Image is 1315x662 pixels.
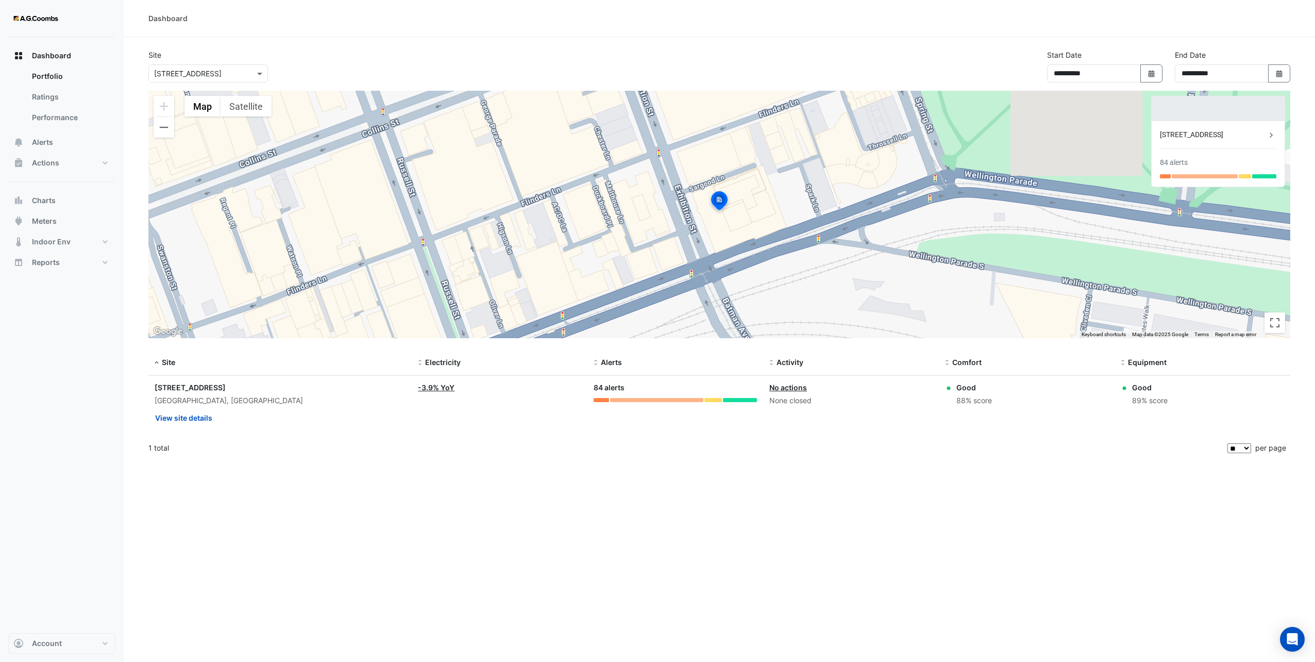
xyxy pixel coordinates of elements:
[32,237,71,247] span: Indoor Env
[1132,395,1168,407] div: 89% score
[13,137,24,147] app-icon: Alerts
[1132,382,1168,393] div: Good
[155,382,406,393] div: [STREET_ADDRESS]
[8,211,115,231] button: Meters
[8,153,115,173] button: Actions
[8,45,115,66] button: Dashboard
[425,358,461,367] span: Electricity
[8,132,115,153] button: Alerts
[1047,49,1082,60] label: Start Date
[13,51,24,61] app-icon: Dashboard
[769,395,933,407] div: None closed
[952,358,982,367] span: Comfort
[162,358,175,367] span: Site
[1147,69,1156,78] fa-icon: Select Date
[24,87,115,107] a: Ratings
[24,66,115,87] a: Portfolio
[24,107,115,128] a: Performance
[13,195,24,206] app-icon: Charts
[13,158,24,168] app-icon: Actions
[1275,69,1284,78] fa-icon: Select Date
[1175,49,1206,60] label: End Date
[1082,331,1126,338] button: Keyboard shortcuts
[32,257,60,268] span: Reports
[1194,332,1209,337] a: Terms
[594,382,757,394] div: 84 alerts
[8,231,115,252] button: Indoor Env
[151,325,185,338] a: Open this area in Google Maps (opens a new window)
[148,49,161,60] label: Site
[155,395,406,407] div: [GEOGRAPHIC_DATA], [GEOGRAPHIC_DATA]
[12,8,59,29] img: Company Logo
[769,383,807,392] a: No actions
[956,382,992,393] div: Good
[8,66,115,132] div: Dashboard
[13,237,24,247] app-icon: Indoor Env
[148,13,188,24] div: Dashboard
[151,325,185,338] img: Google
[154,96,174,117] button: Zoom in
[154,117,174,138] button: Zoom out
[1215,332,1256,337] a: Report a map error
[1160,157,1188,168] div: 84 alerts
[1255,443,1286,452] span: per page
[1160,129,1266,140] div: [STREET_ADDRESS]
[418,383,454,392] a: -3.9% YoY
[32,638,62,649] span: Account
[956,395,992,407] div: 88% score
[708,190,731,214] img: site-pin-selected.svg
[184,96,221,117] button: Show street map
[148,435,1225,461] div: 1 total
[13,257,24,268] app-icon: Reports
[1132,332,1188,337] span: Map data ©2025 Google
[1280,627,1305,652] div: Open Intercom Messenger
[8,252,115,273] button: Reports
[13,216,24,226] app-icon: Meters
[32,137,53,147] span: Alerts
[221,96,272,117] button: Show satellite imagery
[8,190,115,211] button: Charts
[8,633,115,654] button: Account
[1265,312,1285,333] button: Toggle fullscreen view
[32,195,56,206] span: Charts
[155,409,213,427] button: View site details
[32,158,59,168] span: Actions
[1128,358,1167,367] span: Equipment
[777,358,803,367] span: Activity
[32,51,71,61] span: Dashboard
[601,358,622,367] span: Alerts
[32,216,57,226] span: Meters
